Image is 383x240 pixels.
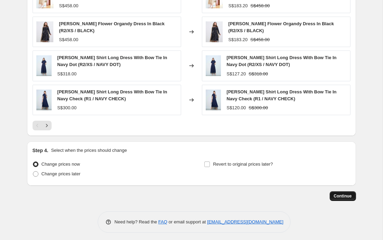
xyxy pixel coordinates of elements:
span: S$183.20 [229,3,248,8]
span: S$318.00 [249,71,268,76]
span: [PERSON_NAME] Shirt Long Dress With Bow Tie In Navy Dot (R2/XS / NAVY DOT) [57,55,167,67]
span: or email support at [167,219,207,224]
span: Continue [334,193,352,199]
span: S$120.00 [226,105,246,110]
span: Revert to original prices later? [213,161,273,167]
span: [PERSON_NAME] Flower Organdy Dress In Black (R2/XS / BLACK) [59,21,164,33]
img: LINE_ALBUM_220725_155_80x.webp [206,55,221,76]
span: Need help? Read the [115,219,159,224]
span: [PERSON_NAME] Shirt Long Dress With Bow Tie In Navy Check (R1 / NAVY CHECK) [57,89,167,101]
span: S$458.00 [250,37,270,42]
span: [PERSON_NAME] Shirt Long Dress With Bow Tie In Navy Check (R1 / NAVY CHECK) [226,89,336,101]
span: S$300.00 [57,105,77,110]
img: 13_2f8c78d0-8ab9-4c90-a7ce-89a78afa7077_80x.webp [36,21,54,42]
span: S$458.00 [59,37,78,42]
span: S$458.00 [250,3,270,8]
span: Change prices now [42,161,80,167]
span: S$458.00 [59,3,79,8]
img: LINE_ALBUM_220725_85_80x.webp [206,90,221,110]
span: Change prices later [42,171,81,176]
span: S$183.20 [228,37,248,42]
span: [PERSON_NAME] Shirt Long Dress With Bow Tie In Navy Dot (R2/XS / NAVY DOT) [226,55,336,67]
span: S$300.00 [249,105,268,110]
button: Continue [330,191,356,201]
span: S$318.00 [57,71,77,76]
span: [PERSON_NAME] Flower Organdy Dress In Black (R2/XS / BLACK) [228,21,334,33]
a: [EMAIL_ADDRESS][DOMAIN_NAME] [207,219,283,224]
nav: Pagination [33,121,52,130]
img: LINE_ALBUM_220725_85_80x.webp [36,90,52,110]
p: Select when the prices should change [51,147,127,154]
img: LINE_ALBUM_220725_155_80x.webp [36,55,52,76]
a: FAQ [158,219,167,224]
img: 13_2f8c78d0-8ab9-4c90-a7ce-89a78afa7077_80x.webp [206,21,223,42]
h2: Step 4. [33,147,48,154]
button: Next [42,121,52,130]
span: S$127.20 [226,71,246,76]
